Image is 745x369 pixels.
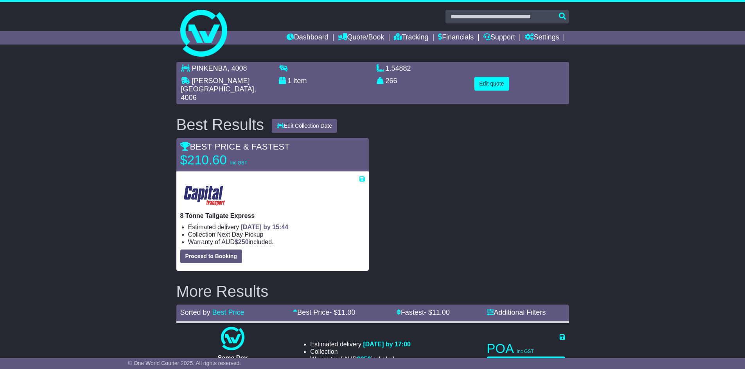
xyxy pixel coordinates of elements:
[212,308,244,316] a: Best Price
[176,283,569,300] h2: More Results
[329,308,355,316] span: - $
[310,348,411,355] li: Collection
[180,152,278,168] p: $210.60
[310,340,411,348] li: Estimated delivery
[180,142,290,152] span: BEST PRICE & FASTEST
[188,231,365,238] li: Collection
[397,308,450,316] a: Fastest- $11.00
[517,349,534,354] span: inc GST
[287,31,329,45] a: Dashboard
[180,183,229,208] img: CapitalTransport: 8 Tonne Tailgate Express
[361,356,371,362] span: 250
[241,224,289,230] span: [DATE] by 15:44
[272,119,337,133] button: Edit Collection Date
[474,77,509,91] button: Edit quote
[386,64,411,72] span: 1.54882
[128,360,241,366] span: © One World Courier 2025. All rights reserved.
[288,77,292,85] span: 1
[357,356,371,362] span: $
[172,116,268,133] div: Best Results
[192,64,228,72] span: PINKENBA
[228,64,247,72] span: , 4008
[230,160,247,166] span: inc GST
[438,31,474,45] a: Financials
[386,77,397,85] span: 266
[338,31,384,45] a: Quote/Book
[432,308,450,316] span: 11.00
[310,355,411,363] li: Warranty of AUD included.
[483,31,515,45] a: Support
[180,308,210,316] span: Sorted by
[424,308,450,316] span: - $
[487,341,565,357] p: POA
[180,250,242,263] button: Proceed to Booking
[293,308,355,316] a: Best Price- $11.00
[181,77,254,93] span: [PERSON_NAME][GEOGRAPHIC_DATA]
[181,85,256,102] span: , 4006
[238,239,249,245] span: 250
[188,238,365,246] li: Warranty of AUD included.
[363,341,411,348] span: [DATE] by 17:00
[487,308,546,316] a: Additional Filters
[217,231,263,238] span: Next Day Pickup
[525,31,559,45] a: Settings
[221,327,244,350] img: One World Courier: Same Day Nationwide(quotes take 0.5-1 hour)
[188,223,365,231] li: Estimated delivery
[337,308,355,316] span: 11.00
[394,31,428,45] a: Tracking
[294,77,307,85] span: item
[235,239,249,245] span: $
[180,212,365,219] p: 8 Tonne Tailgate Express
